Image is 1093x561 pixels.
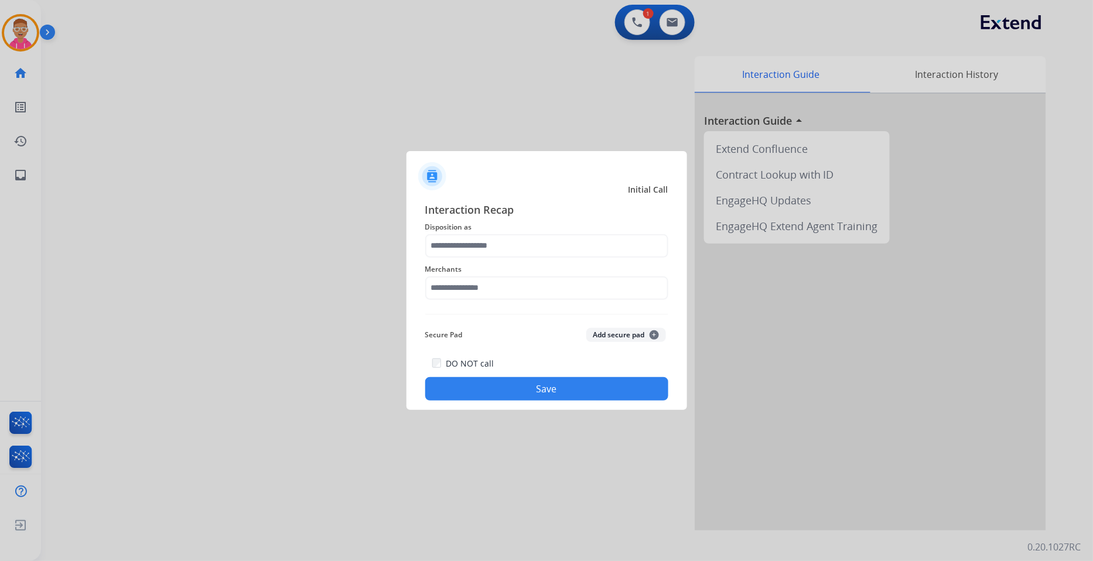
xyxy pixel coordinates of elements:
p: 0.20.1027RC [1028,540,1081,554]
span: Interaction Recap [425,201,668,220]
label: DO NOT call [446,358,494,370]
span: Disposition as [425,220,668,234]
span: + [650,330,659,340]
span: Secure Pad [425,328,463,342]
button: Save [425,377,668,401]
span: Merchants [425,262,668,276]
img: contactIcon [418,162,446,190]
img: contact-recap-line.svg [425,314,668,314]
span: Initial Call [629,184,668,196]
button: Add secure pad+ [586,328,666,342]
